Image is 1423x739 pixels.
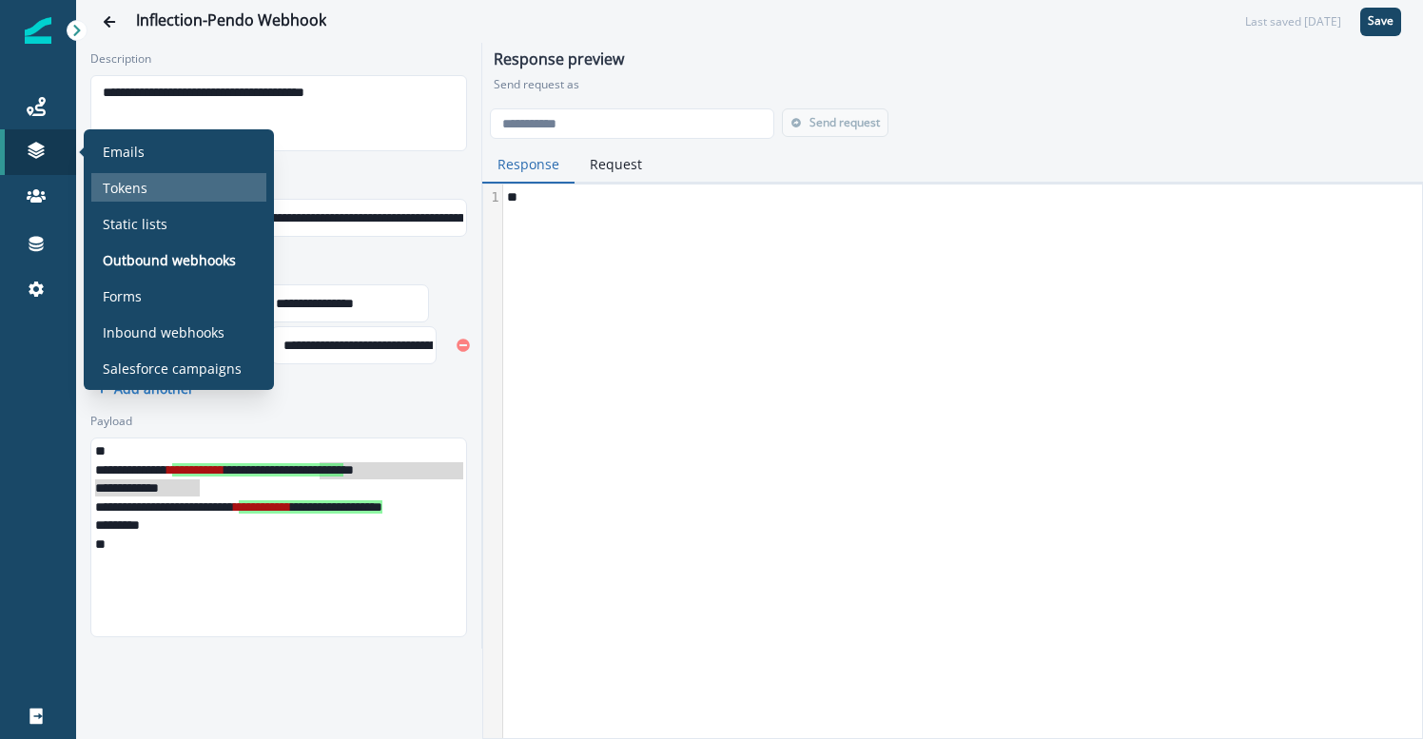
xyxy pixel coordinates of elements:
[91,173,266,202] a: Tokens
[483,188,502,207] div: 1
[25,17,51,44] img: Inflection
[90,3,128,41] button: Go back
[91,354,266,382] a: Salesforce campaigns
[136,11,326,32] div: Inflection-Pendo Webhook
[91,137,266,165] a: Emails
[103,322,224,342] p: Inbound webhooks
[90,413,456,430] label: Payload
[91,318,266,346] a: Inbound webhooks
[809,116,880,129] p: Send request
[103,359,242,379] p: Salesforce campaigns
[494,50,1412,76] h1: Response preview
[103,178,147,198] p: Tokens
[1368,14,1394,28] p: Save
[1245,13,1341,30] div: Last saved [DATE]
[103,214,167,234] p: Static lists
[103,250,236,270] p: Outbound webhooks
[1360,8,1401,36] button: Save
[90,50,456,68] label: Description
[91,245,266,274] a: Outbound webhooks
[91,209,266,238] a: Static lists
[482,146,575,184] button: Response
[91,282,266,310] a: Forms
[575,146,657,184] button: Request
[782,108,888,137] button: Send request
[494,76,1412,93] p: Send request as
[103,286,142,306] p: Forms
[448,331,478,360] button: Remove
[103,142,145,162] p: Emails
